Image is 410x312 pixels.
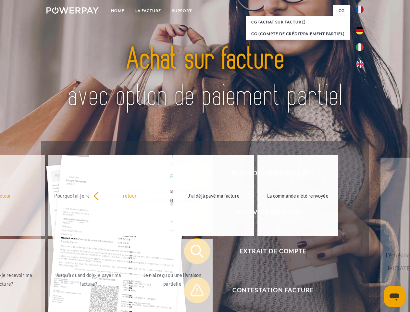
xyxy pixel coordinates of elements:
img: it [356,43,364,51]
img: de [356,27,364,34]
a: CG (Compte de crédit/paiement partiel) [246,28,350,40]
div: Je n'ai reçu qu'une livraison partielle [136,271,209,288]
button: Contestation Facture [184,277,353,303]
div: Pourquoi ai-je reçu une facture? [52,191,125,200]
div: J'ai déjà payé ma facture [177,191,250,200]
a: Home [106,5,130,17]
div: Jusqu'à quand dois-je payer ma facture? [52,271,125,288]
a: CG (achat sur facture) [246,16,350,28]
img: en [356,60,364,68]
img: fr [356,6,364,13]
a: LA FACTURE [130,5,167,17]
div: retour [93,191,166,200]
div: La commande a été renvoyée [261,191,334,200]
img: logo-powerpay-white.svg [46,7,99,14]
a: CG [333,5,350,17]
a: Support [167,5,197,17]
iframe: Bouton de lancement de la fenêtre de messagerie [384,286,405,307]
span: Contestation Facture [193,277,353,303]
span: Extrait de compte [193,238,353,264]
button: Extrait de compte [184,238,353,264]
img: title-powerpay_fr.svg [62,31,348,124]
